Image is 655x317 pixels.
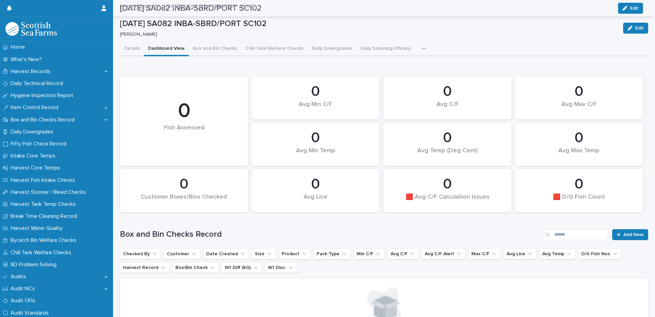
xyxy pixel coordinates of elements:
div: 0 [527,176,631,193]
button: Dashboard View [144,42,189,56]
p: [DATE] SA082 INBA-SBRD/PORT SC102 [166,2,254,9]
button: Avg Lice [504,248,536,259]
p: Harvest Water Quality [8,225,68,232]
button: Details [120,42,144,56]
div: Avg Min C/F [263,101,368,115]
div: Avg Max Temp [527,147,631,162]
p: Harvest Tank Temp Checks [8,201,81,208]
p: Harvest Fish Intake Checks [8,177,81,184]
p: Daily Downgrades [8,129,59,135]
button: Max C/F [468,248,501,259]
p: 8D Problem Solving [8,261,62,268]
div: 0 [527,129,631,146]
div: Avg C/F [395,101,500,115]
div: Customer Boxes/Bins Checked [132,193,236,208]
button: Min C/F [354,248,385,259]
p: Harvest Stunner / Bleed Checks [8,189,91,196]
p: Daily Technical Record [8,80,69,87]
div: 0 [395,176,500,193]
button: Daily Downgrades [308,42,356,56]
p: Hygiene Inspection Report [8,92,79,99]
p: Harvest Core Temps [8,165,65,171]
button: Box and Bin Checks [189,42,241,56]
p: Home [8,44,30,50]
button: Product [279,248,311,259]
button: Chill Tank Welfare Checks [241,42,308,56]
h1: Box and Bin Checks Record [120,230,540,239]
p: What's New? [8,56,47,63]
button: Daily Stunning Efficacy [356,42,415,56]
button: Avg C/F Alert [422,248,466,259]
p: Harvest Records [8,68,56,75]
div: 🟥 D/G Fish Count [527,193,631,208]
div: 0 [263,176,368,193]
div: 0 [263,83,368,100]
div: Fish Assessed [132,124,236,146]
button: Wt Diff (KG) [222,262,262,273]
button: Wt Disc. [265,262,297,273]
div: Avg Temp (Deg Cent) [395,147,500,162]
p: Intake Core Temps [8,153,61,159]
p: Audit NCs [8,285,40,292]
div: 0 [527,83,631,100]
div: 0 [263,129,368,146]
span: Add New [623,232,644,237]
div: 🟥 Avg C/F Calculation Issues [395,193,500,208]
div: 0 [395,129,500,146]
p: [DATE] SA082 INBA-SBRD/PORT SC102 [120,19,618,29]
input: Search [543,229,608,240]
p: Box and Bin Checks Record [8,117,80,123]
button: Pack Type [313,248,351,259]
p: Item Control Record [8,104,64,111]
button: Checked By [120,248,161,259]
a: Add New [612,229,648,240]
div: Avg Lice [263,193,368,208]
button: Avg Temp [539,248,576,259]
button: Avg C/F [387,248,419,259]
button: Edit [623,23,648,34]
div: 0 [395,83,500,100]
p: Audit OFIs [8,297,41,304]
p: Fifty Fish Check Record [8,141,72,147]
p: Break Time Cleaning Record [8,213,83,220]
button: D/G Fish Nos [578,248,621,259]
span: Edit [635,26,644,31]
a: Harvest Records [121,1,158,9]
button: Date Created [203,248,249,259]
img: mMrefqRFQpe26GRNOUkG [5,22,57,36]
div: Avg Min Temp [263,147,368,162]
button: Size [252,248,276,259]
p: Chill Tank Welfare Checks [8,249,77,256]
div: Avg Max C/F [527,101,631,115]
div: 0 [132,176,236,193]
p: Audit Standards [8,310,54,316]
div: 0 [132,99,236,124]
p: Audits [8,273,32,280]
button: Harvest Record [120,262,170,273]
p: Bycatch Bin Welfare Checks [8,237,82,244]
button: Customer [164,248,200,259]
button: Box/Bin Check [172,262,219,273]
p: [PERSON_NAME] [120,32,615,37]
